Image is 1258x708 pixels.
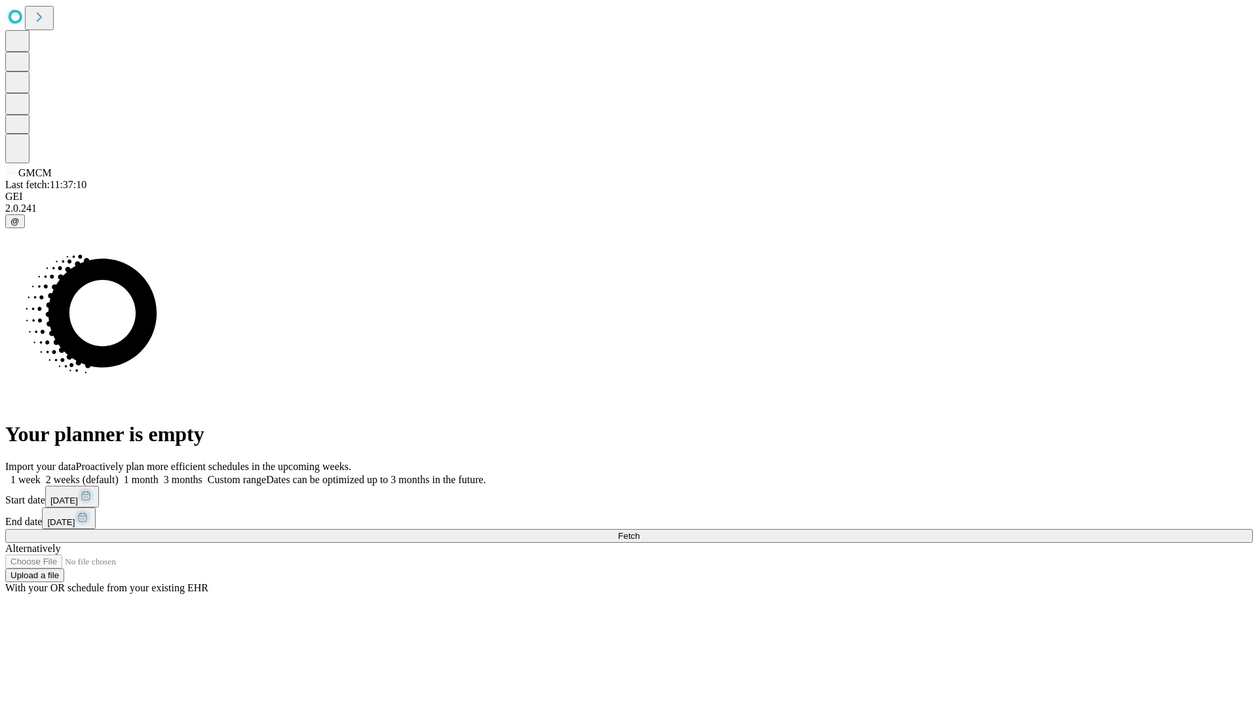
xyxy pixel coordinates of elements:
[208,474,266,485] span: Custom range
[5,507,1253,529] div: End date
[50,496,78,505] span: [DATE]
[266,474,486,485] span: Dates can be optimized up to 3 months in the future.
[46,474,119,485] span: 2 weeks (default)
[5,203,1253,214] div: 2.0.241
[5,422,1253,446] h1: Your planner is empty
[5,529,1253,543] button: Fetch
[5,486,1253,507] div: Start date
[5,582,208,593] span: With your OR schedule from your existing EHR
[10,216,20,226] span: @
[5,191,1253,203] div: GEI
[5,568,64,582] button: Upload a file
[5,543,60,554] span: Alternatively
[42,507,96,529] button: [DATE]
[5,461,76,472] span: Import your data
[618,531,639,541] span: Fetch
[164,474,202,485] span: 3 months
[5,179,86,190] span: Last fetch: 11:37:10
[47,517,75,527] span: [DATE]
[45,486,99,507] button: [DATE]
[124,474,159,485] span: 1 month
[10,474,41,485] span: 1 week
[18,167,52,178] span: GMCM
[76,461,351,472] span: Proactively plan more efficient schedules in the upcoming weeks.
[5,214,25,228] button: @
